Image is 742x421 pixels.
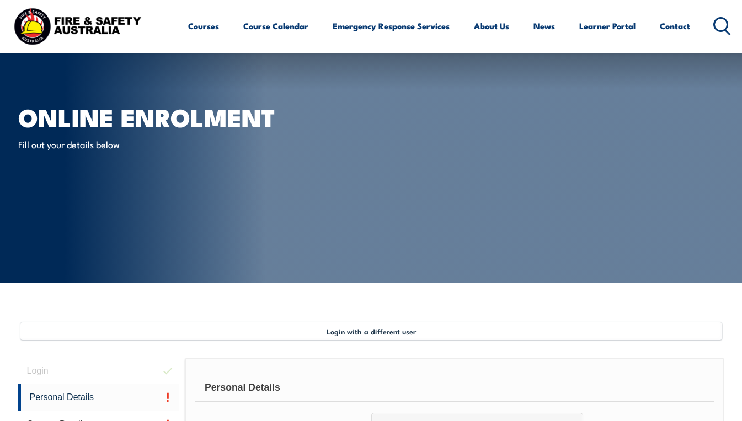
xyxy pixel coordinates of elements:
[18,384,179,411] a: Personal Details
[333,13,450,39] a: Emergency Response Services
[18,106,291,127] h1: Online Enrolment
[188,13,219,39] a: Courses
[533,13,555,39] a: News
[243,13,308,39] a: Course Calendar
[18,138,220,150] p: Fill out your details below
[474,13,509,39] a: About Us
[195,374,714,402] div: Personal Details
[579,13,636,39] a: Learner Portal
[660,13,690,39] a: Contact
[327,327,416,336] span: Login with a different user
